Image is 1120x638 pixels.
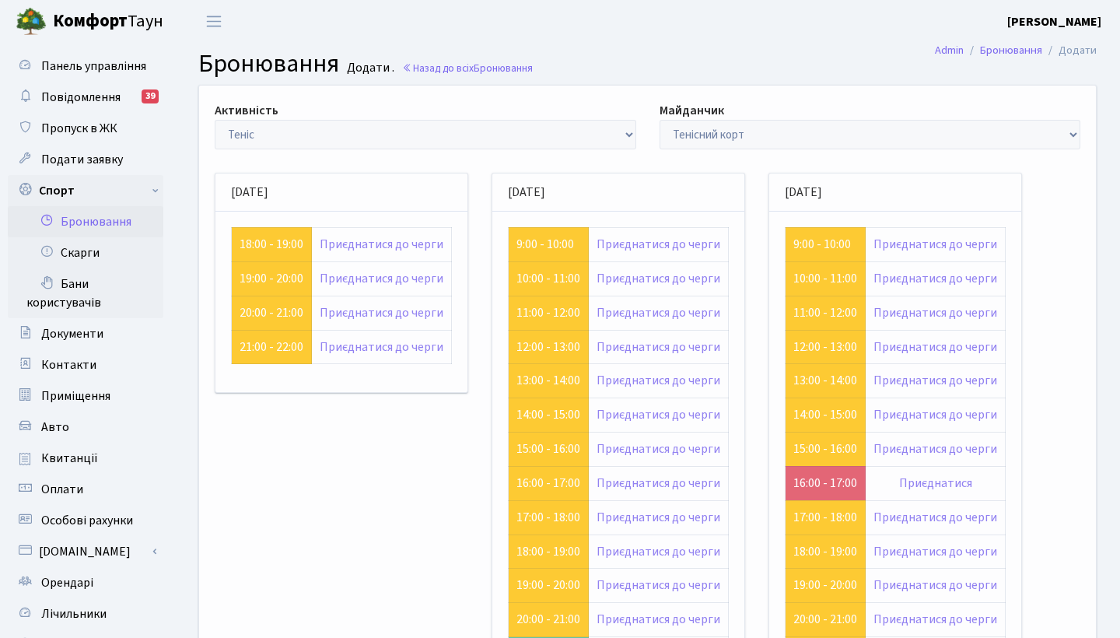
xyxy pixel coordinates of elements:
a: 9:00 - 10:00 [516,236,574,253]
a: 12:00 - 13:00 [793,338,857,356]
span: Панель управління [41,58,146,75]
a: Приєднатися до черги [597,406,720,423]
span: Подати заявку [41,151,123,168]
a: Контакти [8,349,163,380]
a: Приєднатися до черги [597,270,720,287]
a: Приєднатися до черги [873,406,997,423]
a: 9:00 - 10:00 [793,236,851,253]
a: Панель управління [8,51,163,82]
a: 16:00 - 17:00 [793,475,857,492]
a: Бани користувачів [8,268,163,318]
span: Бронювання [474,61,533,75]
span: Авто [41,419,69,436]
a: Приєднатися до черги [873,338,997,356]
span: Повідомлення [41,89,121,106]
span: Орендарі [41,574,93,591]
a: 10:00 - 11:00 [793,270,857,287]
a: [DOMAIN_NAME] [8,536,163,567]
a: Скарги [8,237,163,268]
a: 11:00 - 12:00 [793,304,857,321]
a: 19:00 - 20:00 [793,577,857,594]
span: Оплати [41,481,83,498]
a: Приєднатися до черги [873,236,997,253]
label: Майданчик [660,101,724,120]
a: Приєднатися до черги [320,304,443,321]
span: Приміщення [41,387,110,405]
a: 18:00 - 19:00 [516,543,580,560]
span: Таун [53,9,163,35]
a: Бронювання [980,42,1042,58]
a: Приєднатися до черги [873,543,997,560]
a: 17:00 - 18:00 [793,509,857,526]
a: Приєднатися до черги [597,611,720,628]
div: [DATE] [769,174,1021,212]
span: Квитанції [41,450,98,467]
span: Особові рахунки [41,512,133,529]
div: [DATE] [492,174,744,212]
b: [PERSON_NAME] [1007,13,1101,30]
a: Приєднатися до черги [873,372,997,389]
a: Приєднатися до черги [320,236,443,253]
a: 18:00 - 19:00 [793,543,857,560]
a: 10:00 - 11:00 [516,270,580,287]
a: Приєднатися до черги [597,338,720,356]
a: 15:00 - 16:00 [793,440,857,457]
a: Приєднатися до черги [873,270,997,287]
a: Документи [8,318,163,349]
span: Контакти [41,356,96,373]
div: 39 [142,89,159,103]
a: 21:00 - 22:00 [240,338,303,356]
a: Подати заявку [8,144,163,175]
a: 11:00 - 12:00 [516,304,580,321]
a: Назад до всіхБронювання [402,61,533,75]
a: Повідомлення39 [8,82,163,113]
a: Оплати [8,474,163,505]
span: Лічильники [41,605,107,622]
a: 18:00 - 19:00 [240,236,303,253]
a: Пропуск в ЖК [8,113,163,144]
a: 20:00 - 21:00 [516,611,580,628]
a: 20:00 - 21:00 [240,304,303,321]
a: Приєднатися до черги [597,475,720,492]
a: Приєднатися до черги [597,577,720,594]
a: 16:00 - 17:00 [516,475,580,492]
div: [DATE] [215,174,467,212]
a: Приєднатися до черги [320,338,443,356]
a: 13:00 - 14:00 [516,372,580,389]
a: Приєднатися до черги [597,372,720,389]
a: Особові рахунки [8,505,163,536]
a: Приєднатися до черги [873,509,997,526]
li: Додати [1042,42,1097,59]
span: Документи [41,325,103,342]
a: Приєднатися до черги [873,440,997,457]
a: 13:00 - 14:00 [793,372,857,389]
a: Приєднатися до черги [597,543,720,560]
b: Комфорт [53,9,128,33]
a: Спорт [8,175,163,206]
img: logo.png [16,6,47,37]
span: Бронювання [198,46,339,82]
a: 12:00 - 13:00 [516,338,580,356]
span: Пропуск в ЖК [41,120,117,137]
a: 15:00 - 16:00 [516,440,580,457]
a: Орендарі [8,567,163,598]
button: Переключити навігацію [194,9,233,34]
a: Приєднатися до черги [597,304,720,321]
label: Активність [215,101,278,120]
a: Приєднатися до черги [873,611,997,628]
a: 14:00 - 15:00 [516,406,580,423]
a: Admin [935,42,964,58]
a: Квитанції [8,443,163,474]
a: Приєднатися до черги [873,577,997,594]
small: Додати . [344,61,394,75]
a: Приміщення [8,380,163,412]
a: Приєднатися до черги [873,304,997,321]
a: 19:00 - 20:00 [516,577,580,594]
a: [PERSON_NAME] [1007,12,1101,31]
a: Приєднатися [899,475,972,492]
a: 19:00 - 20:00 [240,270,303,287]
a: Приєднатися до черги [597,509,720,526]
a: 14:00 - 15:00 [793,406,857,423]
a: Приєднатися до черги [320,270,443,287]
a: 17:00 - 18:00 [516,509,580,526]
